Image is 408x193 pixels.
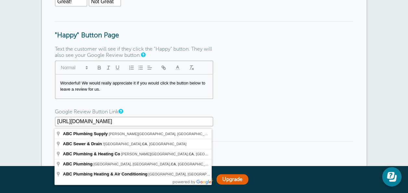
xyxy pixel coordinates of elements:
div: Text the customer will see if they click the "Happy" button. They will also see your Google Revie... [55,46,217,99]
p: Wonderful! We would really appreciate it if you would click the button below to leave a review fo... [60,80,208,92]
span: ABC Plumbing Supply [63,131,108,136]
span: ABC Plumbing Heating & Air Conditioning [63,172,147,176]
span: [GEOGRAPHIC_DATA], [GEOGRAPHIC_DATA], , [GEOGRAPHIC_DATA] [93,162,215,166]
span: [PERSON_NAME][GEOGRAPHIC_DATA], , [GEOGRAPHIC_DATA] [121,152,233,156]
a: Upgrade [216,174,248,185]
span: ABC Plumbing & Heating Co [63,151,120,156]
span: ABC Sewer & Drain [63,141,102,146]
div: Google Review Button Link [55,109,217,126]
span: CA [171,162,176,166]
a: This is the Google url for leaving reviews for your business. [118,109,122,113]
span: [PERSON_NAME][GEOGRAPHIC_DATA], [GEOGRAPHIC_DATA], , [GEOGRAPHIC_DATA] [109,132,260,136]
span: ![GEOGRAPHIC_DATA], , [GEOGRAPHIC_DATA] [103,142,186,146]
span: CA [189,152,194,156]
h3: "Happy" Button Page [55,21,353,40]
input: Enter your Business Name to search [55,117,213,126]
span: ABC Plumbing [63,161,93,166]
a: This is text for asking your customer to leave an online review if they are happy. They will only... [141,53,145,57]
span: CA [142,142,147,146]
iframe: Resource center [382,167,402,187]
span: [GEOGRAPHIC_DATA], [GEOGRAPHIC_DATA], , [GEOGRAPHIC_DATA] [148,172,270,176]
div: Your trial ends in . [42,173,366,187]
